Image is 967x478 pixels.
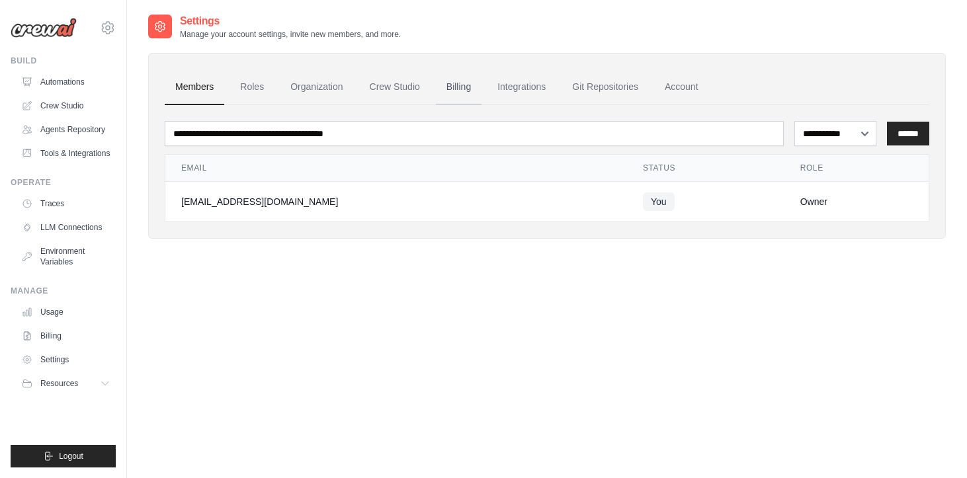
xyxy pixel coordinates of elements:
span: You [643,192,675,211]
th: Role [784,155,929,182]
a: Tools & Integrations [16,143,116,164]
a: Billing [16,325,116,346]
th: Email [165,155,627,182]
a: Roles [230,69,274,105]
a: Traces [16,193,116,214]
a: Account [654,69,709,105]
a: Agents Repository [16,119,116,140]
div: Operate [11,177,116,188]
a: Crew Studio [16,95,116,116]
a: Crew Studio [359,69,431,105]
a: Billing [436,69,482,105]
span: Logout [59,451,83,461]
div: [EMAIL_ADDRESS][DOMAIN_NAME] [181,195,611,208]
a: Organization [280,69,353,105]
span: Resources [40,378,78,389]
div: Build [11,56,116,66]
img: Logo [11,18,77,38]
div: Manage [11,286,116,296]
a: Usage [16,301,116,323]
a: Environment Variables [16,241,116,272]
a: Git Repositories [562,69,649,105]
th: Status [627,155,784,182]
a: LLM Connections [16,217,116,238]
a: Integrations [487,69,556,105]
button: Resources [16,373,116,394]
p: Manage your account settings, invite new members, and more. [180,29,401,40]
a: Automations [16,71,116,93]
a: Settings [16,349,116,370]
div: Owner [800,195,913,208]
a: Members [165,69,224,105]
h2: Settings [180,13,401,29]
button: Logout [11,445,116,467]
